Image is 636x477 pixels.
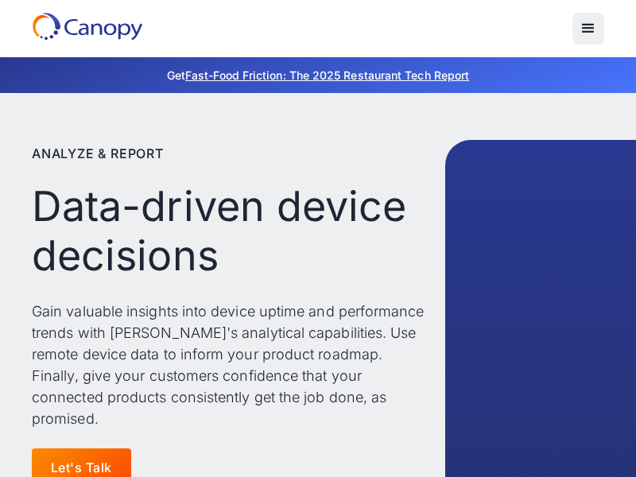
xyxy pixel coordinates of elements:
div: menu [572,13,604,45]
p: Gain valuable insights into device uptime and performance trends with [PERSON_NAME]'s analytical ... [32,301,432,429]
p: Analyze & Report [32,144,164,163]
h1: Data-driven device decisions [32,182,432,281]
a: Fast-Food Friction: The 2025 Restaurant Tech Report [185,68,469,82]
